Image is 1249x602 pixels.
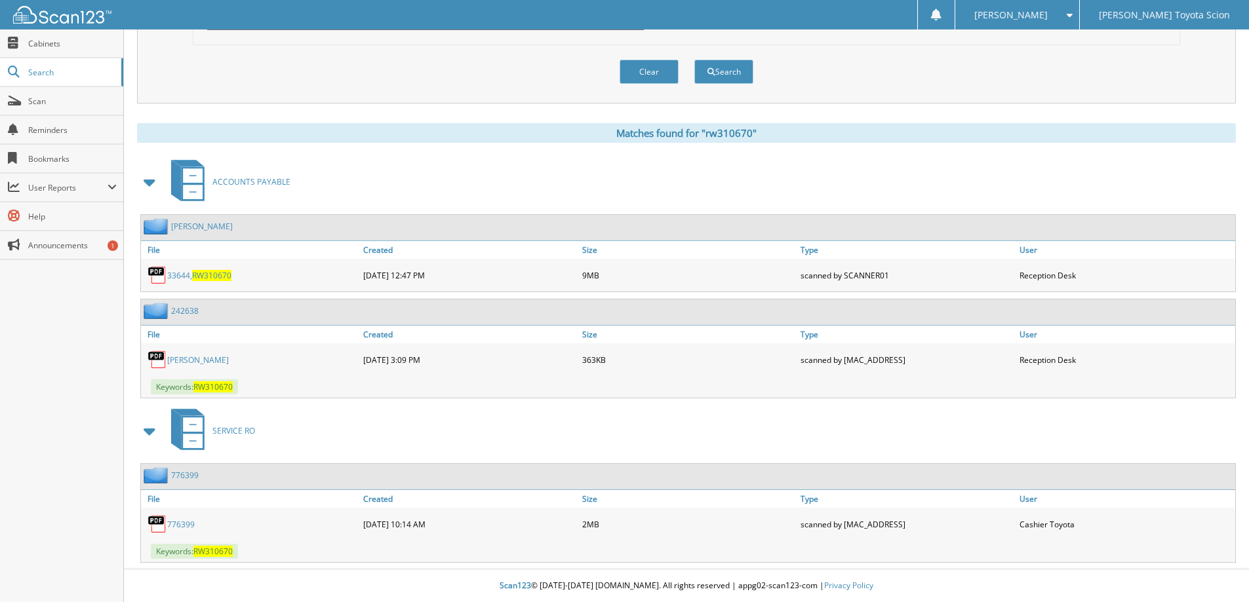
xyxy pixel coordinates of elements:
[144,218,171,235] img: folder2.png
[148,350,167,369] img: PDF.png
[1016,262,1235,288] div: Reception Desk
[797,511,1016,537] div: scanned by [MAC_ADDRESS]
[163,405,255,457] a: SERVICE RO
[1016,347,1235,373] div: Reception Desk
[144,303,171,319] img: folder2.png
[141,241,360,259] a: File
[13,6,111,24] img: scan123-logo-white.svg
[28,67,115,78] span: Search
[579,490,798,508] a: Size
[797,262,1016,288] div: scanned by SCANNER01
[797,241,1016,259] a: Type
[1016,326,1235,343] a: User
[360,241,579,259] a: Created
[360,347,579,373] div: [DATE] 3:09 PM
[28,182,108,193] span: User Reports
[579,241,798,259] a: Size
[171,470,199,481] a: 776399
[797,347,1016,373] div: scanned by [MAC_ADDRESS]
[28,240,117,251] span: Announcements
[192,270,231,281] span: RW310670
[28,211,117,222] span: Help
[141,490,360,508] a: File
[193,381,233,392] span: RW310670
[28,38,117,49] span: Cabinets
[1016,490,1235,508] a: User
[212,425,255,436] span: SERVICE RO
[360,326,579,343] a: Created
[167,519,195,530] a: 776399
[151,379,238,394] span: Keywords:
[144,467,171,483] img: folder2.png
[360,511,579,537] div: [DATE] 10:14 AM
[579,347,798,373] div: 363KB
[360,490,579,508] a: Created
[974,11,1048,19] span: [PERSON_NAME]
[1016,241,1235,259] a: User
[797,490,1016,508] a: Type
[151,544,238,559] span: Keywords:
[171,305,199,316] a: 242638
[500,580,531,591] span: Scan123
[797,326,1016,343] a: Type
[824,580,873,591] a: Privacy Policy
[694,60,753,84] button: Search
[579,511,798,537] div: 2MB
[137,123,1236,143] div: Matches found for "rw310670"
[163,156,290,208] a: ACCOUNTS PAYABLE
[167,270,231,281] a: 33644,RW310670
[141,326,360,343] a: File
[108,240,118,251] div: 1
[28,124,117,136] span: Reminders
[28,96,117,107] span: Scan
[620,60,679,84] button: Clear
[124,570,1249,602] div: © [DATE]-[DATE] [DOMAIN_NAME]. All rights reserved | appg02-scan123-com |
[193,546,233,557] span: RW310670
[579,262,798,288] div: 9MB
[579,326,798,343] a: Size
[1016,511,1235,537] div: Cashier Toyota
[148,265,167,285] img: PDF.png
[1099,11,1230,19] span: [PERSON_NAME] Toyota Scion
[148,514,167,534] img: PDF.png
[167,354,229,366] a: [PERSON_NAME]
[171,221,233,232] a: [PERSON_NAME]
[212,176,290,187] span: ACCOUNTS PAYABLE
[28,153,117,164] span: Bookmarks
[360,262,579,288] div: [DATE] 12:47 PM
